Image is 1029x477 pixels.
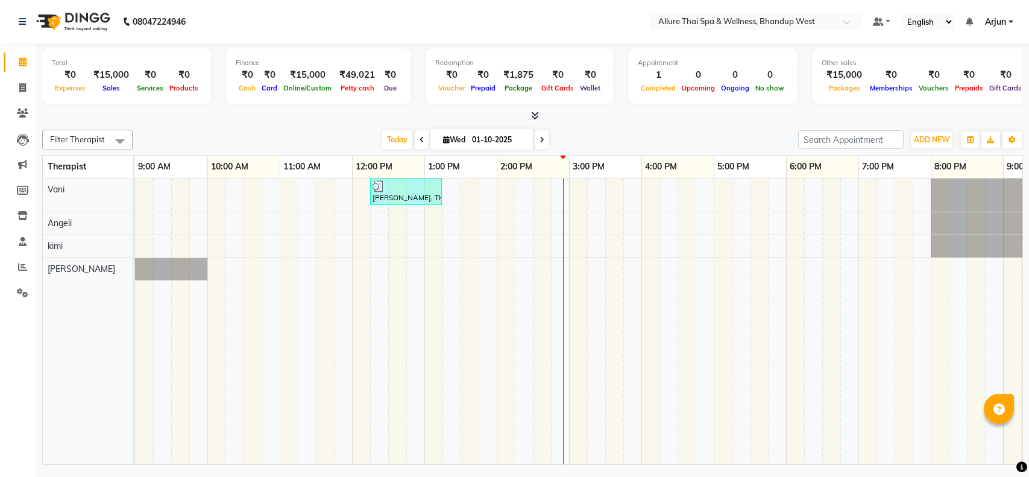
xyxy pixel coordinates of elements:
[752,68,787,82] div: 0
[435,58,603,68] div: Redemption
[679,68,718,82] div: 0
[134,84,166,92] span: Services
[259,84,280,92] span: Card
[577,84,603,92] span: Wallet
[468,68,499,82] div: ₹0
[502,84,535,92] span: Package
[280,84,335,92] span: Online/Custom
[52,84,89,92] span: Expenses
[952,84,986,92] span: Prepaids
[166,68,201,82] div: ₹0
[48,241,63,251] span: kimi
[440,135,468,144] span: Wed
[985,16,1006,28] span: Arjun
[986,84,1025,92] span: Gift Cards
[48,218,72,229] span: Angeli
[499,68,538,82] div: ₹1,875
[236,68,259,82] div: ₹0
[642,158,680,175] a: 4:00 PM
[952,68,986,82] div: ₹0
[435,84,468,92] span: Voucher
[353,158,395,175] a: 12:00 PM
[99,84,123,92] span: Sales
[236,58,401,68] div: Finance
[52,58,201,68] div: Total
[718,84,752,92] span: Ongoing
[31,5,113,39] img: logo
[48,264,115,274] span: [PERSON_NAME]
[208,158,251,175] a: 10:00 AM
[236,84,259,92] span: Cash
[371,180,441,203] div: [PERSON_NAME], TK01, 12:15 PM-01:15 PM, DEEP TISSUE MASSAGE - 60
[52,68,89,82] div: ₹0
[867,68,916,82] div: ₹0
[822,58,1025,68] div: Other sales
[425,158,463,175] a: 1:00 PM
[280,158,324,175] a: 11:00 AM
[380,68,401,82] div: ₹0
[787,158,825,175] a: 6:00 PM
[89,68,134,82] div: ₹15,000
[538,68,577,82] div: ₹0
[911,131,952,148] button: ADD NEW
[435,68,468,82] div: ₹0
[826,84,863,92] span: Packages
[914,135,949,144] span: ADD NEW
[714,158,752,175] a: 5:00 PM
[931,158,969,175] a: 8:00 PM
[859,158,897,175] a: 7:00 PM
[638,84,679,92] span: Completed
[335,68,380,82] div: ₹49,021
[638,58,787,68] div: Appointment
[48,161,86,172] span: Therapist
[570,158,608,175] a: 3:00 PM
[867,84,916,92] span: Memberships
[382,130,412,149] span: Today
[538,84,577,92] span: Gift Cards
[638,68,679,82] div: 1
[679,84,718,92] span: Upcoming
[577,68,603,82] div: ₹0
[798,130,904,149] input: Search Appointment
[822,68,867,82] div: ₹15,000
[978,429,1017,465] iframe: chat widget
[134,68,166,82] div: ₹0
[718,68,752,82] div: 0
[986,68,1025,82] div: ₹0
[135,158,174,175] a: 9:00 AM
[259,68,280,82] div: ₹0
[468,131,529,149] input: 2025-10-01
[752,84,787,92] span: No show
[916,68,952,82] div: ₹0
[468,84,499,92] span: Prepaid
[48,184,65,195] span: Vani
[916,84,952,92] span: Vouchers
[381,84,400,92] span: Due
[497,158,535,175] a: 2:00 PM
[338,84,377,92] span: Petty cash
[280,68,335,82] div: ₹15,000
[166,84,201,92] span: Products
[50,134,105,144] span: Filter Therapist
[133,5,186,39] b: 08047224946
